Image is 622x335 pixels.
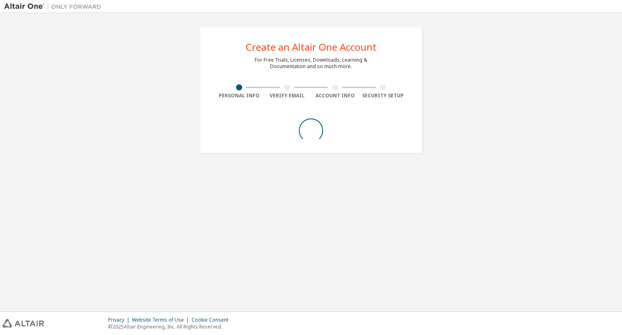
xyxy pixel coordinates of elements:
div: Cookie Consent [192,317,233,323]
div: Account Info [311,92,359,99]
img: Altair One [4,2,105,11]
p: © 2025 Altair Engineering, Inc. All Rights Reserved. [108,323,233,330]
div: Create an Altair One Account [246,42,377,52]
div: Personal Info [215,92,263,99]
div: For Free Trials, Licenses, Downloads, Learning & Documentation and so much more. [255,57,367,70]
div: Verify Email [263,92,311,99]
div: Security Setup [359,92,407,99]
img: altair_logo.svg [2,319,44,328]
div: Website Terms of Use [132,317,192,323]
div: Privacy [108,317,132,323]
